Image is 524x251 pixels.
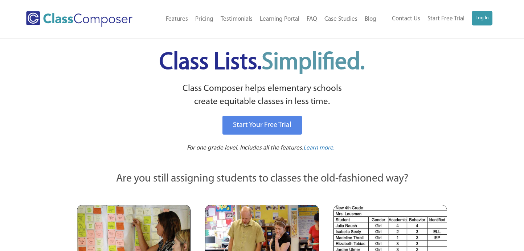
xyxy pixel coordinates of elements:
img: Class Composer [26,11,132,27]
span: Class Lists. [159,51,365,75]
a: Pricing [192,11,217,27]
a: Blog [361,11,380,27]
a: Features [162,11,192,27]
a: Testimonials [217,11,256,27]
a: Learn more. [303,144,335,153]
a: Learning Portal [256,11,303,27]
a: Start Your Free Trial [222,116,302,135]
nav: Header Menu [380,11,492,27]
a: Contact Us [388,11,424,27]
span: Simplified. [262,51,365,75]
p: Are you still assigning students to classes the old-fashioned way? [77,171,447,187]
a: Case Studies [321,11,361,27]
span: Learn more. [303,145,335,151]
a: Start Free Trial [424,11,468,27]
span: Start Your Free Trial [233,121,291,129]
nav: Header Menu [150,11,380,27]
a: Log In [472,11,492,25]
p: Class Composer helps elementary schools create equitable classes in less time. [76,82,448,109]
a: FAQ [303,11,321,27]
span: For one grade level. Includes all the features. [187,145,303,151]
